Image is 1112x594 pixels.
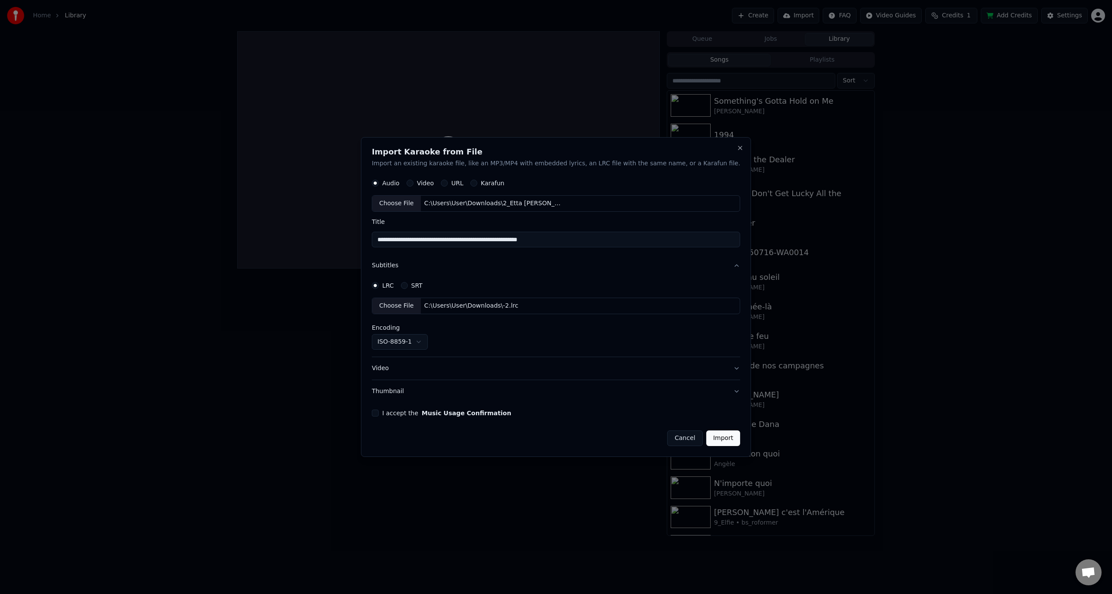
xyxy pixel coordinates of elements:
[372,357,740,380] button: Video
[667,430,702,446] button: Cancel
[372,380,740,403] button: Thumbnail
[372,196,421,212] div: Choose File
[372,159,740,168] p: Import an existing karaoke file, like an MP3/MP4 with embedded lyrics, an LRC file with the same ...
[451,180,463,187] label: URL
[706,430,740,446] button: Import
[372,299,421,314] div: Choose File
[411,283,422,289] label: SRT
[382,180,400,187] label: Audio
[422,410,511,416] button: I accept the
[420,200,568,208] div: C:\Users\User\Downloads\2_Etta [PERSON_NAME] - Something's Gotta Hold on Me_Instrumental w BV-2 (...
[417,180,434,187] label: Video
[420,302,522,311] div: C:\Users\User\Downloads\-2.lrc
[382,283,394,289] label: LRC
[372,277,740,357] div: Subtitles
[481,180,505,187] label: Karafun
[372,148,740,156] h2: Import Karaoke from File
[372,255,740,277] button: Subtitles
[372,325,428,331] label: Encoding
[372,219,740,225] label: Title
[382,410,511,416] label: I accept the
